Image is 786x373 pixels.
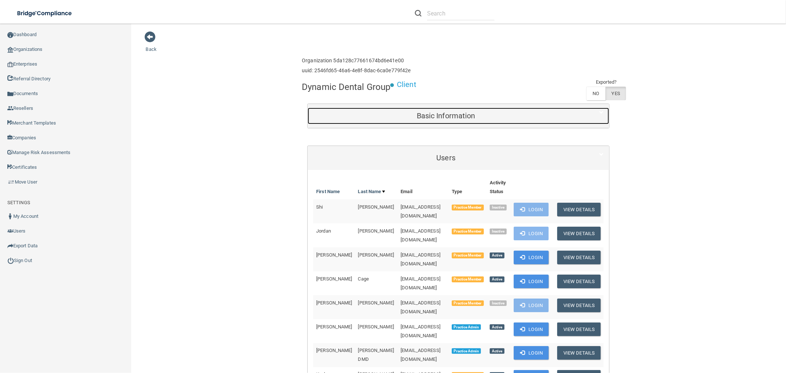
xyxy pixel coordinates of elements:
span: Practice Admin [452,348,481,354]
h5: Users [313,154,579,162]
img: ic_user_dark.df1a06c3.png [7,213,13,219]
span: [PERSON_NAME] [316,348,352,353]
a: Last Name [358,187,385,196]
span: [PERSON_NAME] [358,228,394,234]
h6: Organization 5da128c77661674bd6e41e00 [302,58,411,63]
span: [EMAIL_ADDRESS][DOMAIN_NAME] [401,348,440,362]
h6: uuid: 2546fd65-46a6-4e8f-8dac-6ca0e779f42e [302,68,411,73]
label: NO [586,87,605,100]
span: Jordan [316,228,331,234]
a: Basic Information [313,108,604,124]
button: View Details [557,346,601,360]
span: [PERSON_NAME] DMD [358,348,394,362]
span: Practice Member [452,276,484,282]
button: View Details [557,251,601,264]
th: Type [449,175,487,199]
span: [EMAIL_ADDRESS][DOMAIN_NAME] [401,252,440,266]
img: ic_reseller.de258add.png [7,105,13,111]
span: [PERSON_NAME] [316,324,352,330]
span: [PERSON_NAME] [316,276,352,282]
span: Cage [358,276,369,282]
span: [EMAIL_ADDRESS][DOMAIN_NAME] [401,228,440,243]
button: Login [514,203,549,216]
span: [EMAIL_ADDRESS][DOMAIN_NAME] [401,276,440,290]
span: [PERSON_NAME] [358,324,394,330]
h5: Basic Information [313,112,579,120]
img: ic_dashboard_dark.d01f4a41.png [7,32,13,38]
button: Login [514,275,549,288]
button: View Details [557,275,601,288]
span: [EMAIL_ADDRESS][DOMAIN_NAME] [401,204,440,219]
span: [EMAIL_ADDRESS][DOMAIN_NAME] [401,300,440,314]
span: Practice Member [452,205,484,210]
button: Login [514,299,549,312]
span: Active [490,252,504,258]
img: icon-users.e205127d.png [7,228,13,234]
span: [PERSON_NAME] [358,300,394,306]
button: Login [514,346,549,360]
h4: Dynamic Dental Group [302,82,390,92]
span: Active [490,324,504,330]
span: Active [490,348,504,354]
span: Shi [316,204,323,210]
span: [PERSON_NAME] [316,252,352,258]
td: Exported? [586,78,626,87]
p: Client [397,78,416,91]
button: View Details [557,227,601,240]
input: Search [427,7,495,20]
span: Practice Member [452,300,484,306]
span: [PERSON_NAME] [358,252,394,258]
span: Active [490,276,504,282]
button: View Details [557,323,601,336]
span: [PERSON_NAME] [316,300,352,306]
button: Login [514,251,549,264]
span: Inactive [490,205,507,210]
th: Activity Status [487,175,511,199]
button: Login [514,323,549,336]
img: ic_power_dark.7ecde6b1.png [7,257,14,264]
span: Inactive [490,229,507,234]
button: View Details [557,299,601,312]
img: icon-export.b9366987.png [7,243,13,249]
th: Email [398,175,448,199]
span: Inactive [490,300,507,306]
a: Back [146,38,157,52]
span: Practice Admin [452,324,481,330]
img: organization-icon.f8decf85.png [7,47,13,53]
img: bridge_compliance_login_screen.278c3ca4.svg [11,6,79,21]
a: First Name [316,187,340,196]
button: View Details [557,203,601,216]
span: [PERSON_NAME] [358,204,394,210]
img: ic-search.3b580494.png [415,10,422,17]
a: Users [313,150,604,166]
span: Practice Member [452,252,484,258]
label: SETTINGS [7,198,30,207]
button: Login [514,227,549,240]
img: icon-documents.8dae5593.png [7,91,13,97]
img: enterprise.0d942306.png [7,62,13,67]
span: Practice Member [452,229,484,234]
span: [EMAIL_ADDRESS][DOMAIN_NAME] [401,324,440,338]
label: YES [605,87,626,100]
img: briefcase.64adab9b.png [7,178,15,186]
